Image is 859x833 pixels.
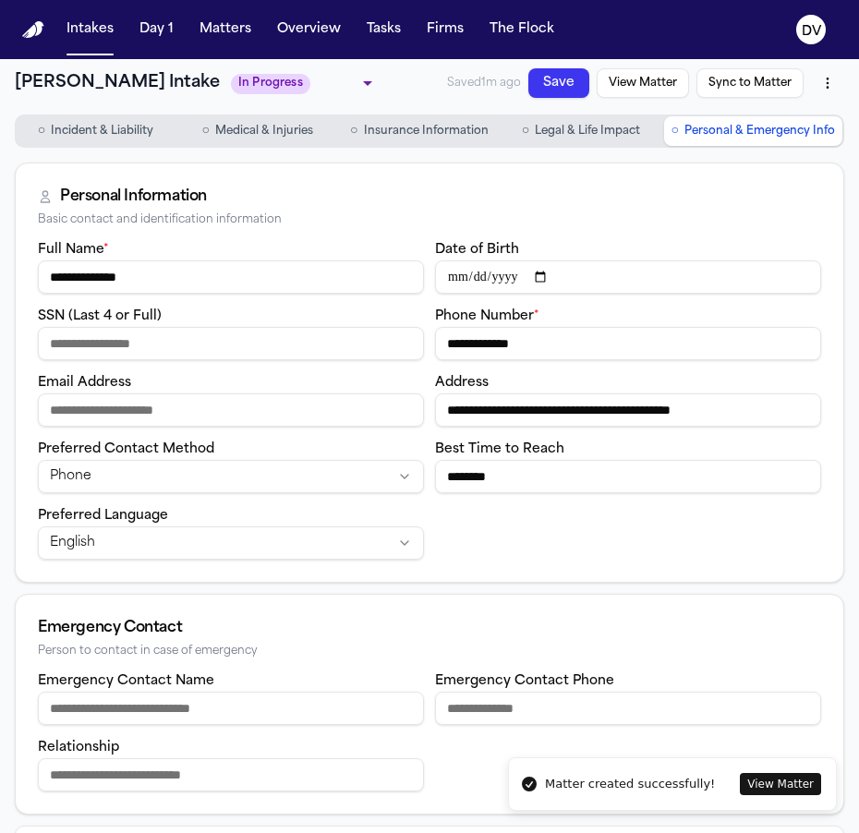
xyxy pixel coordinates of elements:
input: Date of birth [435,260,821,294]
button: Intakes [59,13,121,46]
button: Sync to Matter [696,68,804,98]
button: Tasks [359,13,408,46]
button: View Matter [740,773,821,795]
label: Email Address [38,376,131,390]
label: Date of Birth [435,243,519,257]
div: Basic contact and identification information [38,213,821,227]
label: SSN (Last 4 or Full) [38,309,162,323]
button: Go to Legal & Life Impact [502,116,659,146]
div: Update intake status [231,70,379,96]
button: View Matter [597,68,689,98]
button: Go to Medical & Injuries [178,116,336,146]
span: Saved 1m ago [447,76,521,91]
span: Incident & Liability [51,124,153,139]
label: Emergency Contact Phone [435,674,614,688]
span: ○ [38,122,45,140]
span: ○ [522,122,529,140]
button: Day 1 [132,13,181,46]
input: SSN [38,327,424,360]
input: Full name [38,260,424,294]
span: ○ [350,122,357,140]
span: Personal & Emergency Info [684,124,835,139]
button: Go to Personal & Emergency Info [664,116,842,146]
div: Person to contact in case of emergency [38,645,821,658]
span: ○ [671,122,679,140]
button: Go to Incident & Liability [17,116,175,146]
div: Personal Information [60,186,207,208]
label: Preferred Language [38,509,168,523]
label: Phone Number [435,309,539,323]
input: Best time to reach [435,460,821,493]
button: Overview [270,13,348,46]
button: Go to Insurance Information [340,116,498,146]
label: Address [435,376,489,390]
button: The Flock [482,13,562,46]
label: Relationship [38,741,119,755]
input: Emergency contact relationship [38,758,424,791]
button: More actions [811,66,844,100]
label: Full Name [38,243,109,257]
img: Finch Logo [22,21,44,39]
div: Matter created successfully! [545,775,715,793]
label: Emergency Contact Name [38,674,214,688]
span: Medical & Injuries [215,124,313,139]
label: Preferred Contact Method [38,442,214,456]
span: ○ [201,122,209,140]
a: Home [22,21,44,39]
button: Firms [419,13,471,46]
button: Save [528,68,589,98]
input: Address [435,393,821,427]
span: Insurance Information [364,124,489,139]
span: In Progress [231,74,310,94]
div: Emergency Contact [38,617,821,639]
h1: [PERSON_NAME] Intake [15,70,220,96]
input: Emergency contact phone [435,692,821,725]
input: Emergency contact name [38,692,424,725]
label: Best Time to Reach [435,442,564,456]
button: Matters [192,13,259,46]
span: Legal & Life Impact [535,124,640,139]
input: Email address [38,393,424,427]
input: Phone number [435,327,821,360]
